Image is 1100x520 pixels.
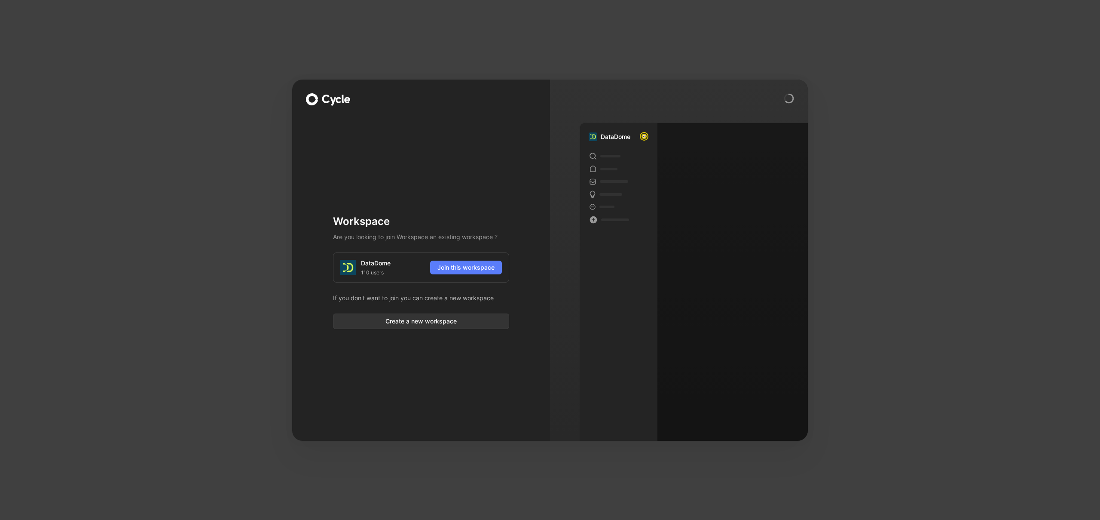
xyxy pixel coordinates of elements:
h1: Workspace [333,215,509,228]
span: Create a new workspace [340,316,502,326]
span: 110 users [361,268,384,277]
div: DataDome [361,258,391,268]
button: Create a new workspace [333,314,509,329]
button: Join this workspace [430,261,502,274]
img: logo [340,260,356,275]
img: 3681c01b-4521-4da1-bb35-4430ec53b48c.jpg [589,132,597,141]
h2: Are you looking to join Workspace an existing workspace ? [333,232,509,242]
img: avatar [641,133,648,140]
p: If you don't want to join you can create a new workspace [333,293,509,303]
span: Join this workspace [437,262,495,273]
div: DataDome [601,132,630,142]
